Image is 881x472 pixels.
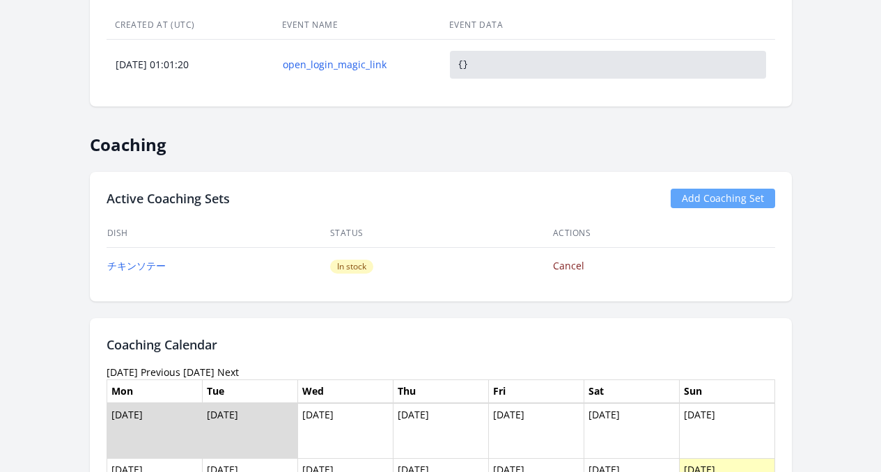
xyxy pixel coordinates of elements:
th: Tue [202,379,297,403]
th: Wed [297,379,393,403]
h2: Coaching Calendar [107,335,775,354]
th: Mon [107,379,202,403]
td: [DATE] [393,403,488,459]
pre: {} [450,51,766,79]
span: In stock [330,260,373,274]
th: Status [329,219,552,248]
a: Next [217,365,239,379]
th: Fri [488,379,584,403]
th: Sun [679,379,774,403]
h2: Coaching [90,123,792,155]
td: [DATE] [584,403,679,459]
a: open_login_magic_link [283,58,432,72]
time: [DATE] [107,365,138,379]
a: Add Coaching Set [671,189,775,208]
th: Event Name [274,11,441,40]
td: [DATE] [679,403,774,459]
td: [DATE] [202,403,297,459]
th: Event Data [441,11,775,40]
div: [DATE] 01:01:20 [107,58,273,72]
th: Created At (UTC) [107,11,274,40]
td: [DATE] [297,403,393,459]
td: [DATE] [488,403,584,459]
th: Dish [107,219,329,248]
a: Cancel [553,259,584,272]
h2: Active Coaching Sets [107,189,230,208]
th: Actions [552,219,775,248]
a: [DATE] [183,365,215,379]
th: Thu [393,379,488,403]
a: チキンソテー [107,259,166,272]
a: Previous [141,365,180,379]
th: Sat [584,379,679,403]
td: [DATE] [107,403,202,459]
